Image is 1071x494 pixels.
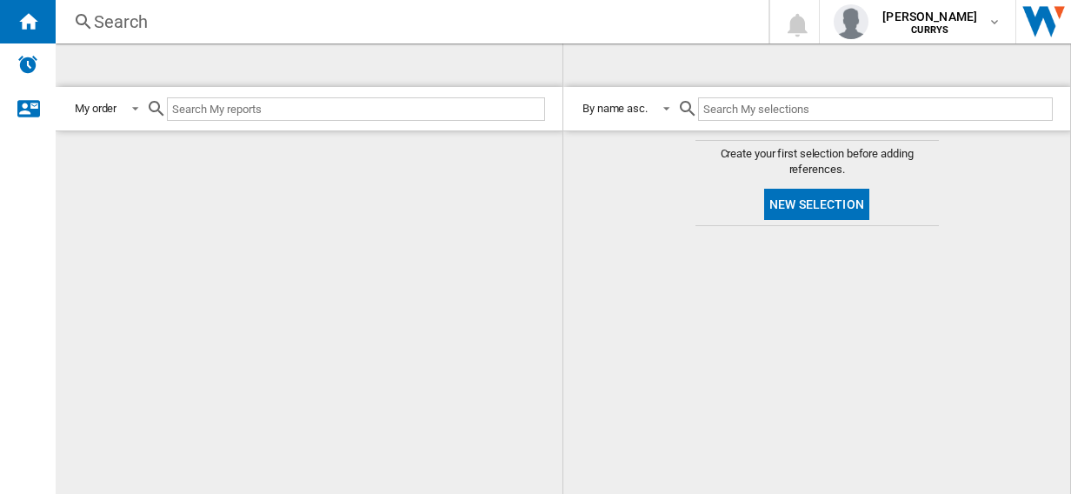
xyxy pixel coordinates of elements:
[94,10,723,34] div: Search
[698,97,1053,121] input: Search My selections
[695,146,939,177] span: Create your first selection before adding references.
[75,102,116,115] div: My order
[834,4,868,39] img: profile.jpg
[764,189,869,220] button: New selection
[17,54,38,75] img: alerts-logo.svg
[167,97,545,121] input: Search My reports
[882,8,977,25] span: [PERSON_NAME]
[582,102,648,115] div: By name asc.
[911,24,948,36] b: CURRYS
